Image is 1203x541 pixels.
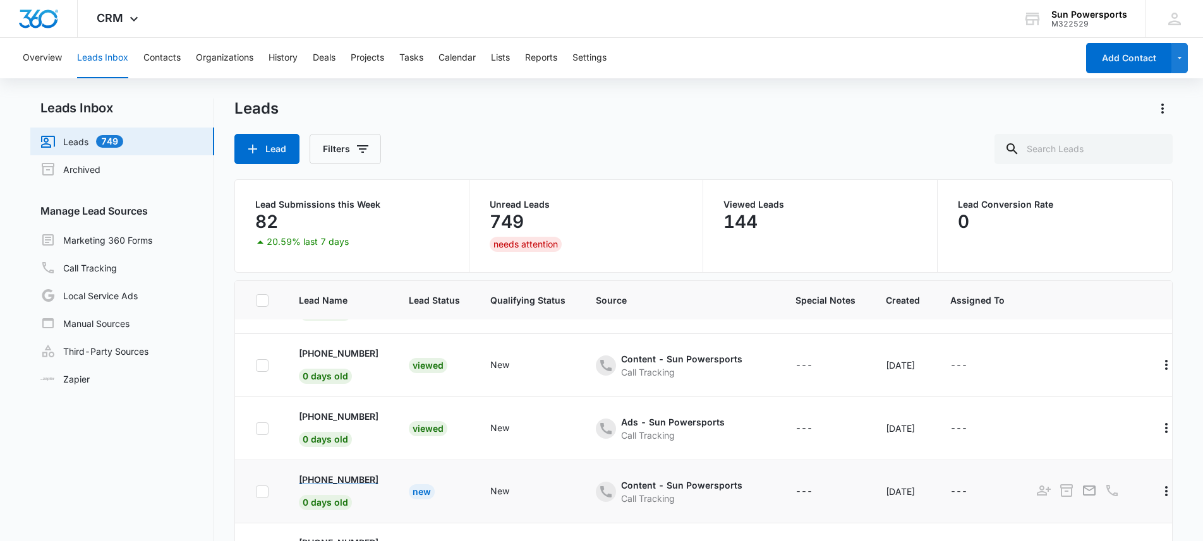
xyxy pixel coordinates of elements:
div: New [409,484,435,499]
div: --- [795,358,813,373]
span: Qualifying Status [490,294,565,307]
button: Settings [572,38,607,78]
a: Manual Sources [40,316,130,331]
span: 0 days old [299,369,352,384]
a: Third-Party Sources [40,343,148,359]
button: Add Contact [1086,43,1171,73]
a: Call Tracking [40,260,117,275]
button: Actions [1156,418,1176,438]
p: 82 [255,211,278,232]
span: Lead Name [299,294,378,307]
span: Special Notes [795,294,855,307]
div: Call Tracking [621,429,725,442]
span: CRM [97,11,123,25]
a: Leads749 [40,134,123,149]
a: Viewed [409,423,447,434]
div: --- [950,421,967,436]
span: Assigned To [950,294,1005,307]
p: 20.59% last 7 days [267,237,349,246]
p: [PHONE_NUMBER] [299,410,378,423]
div: - - Select to Edit Field [596,415,747,442]
div: [DATE] [886,422,920,435]
div: - - Select to Edit Field [795,484,835,499]
div: Call Tracking [621,366,742,379]
button: History [269,38,298,78]
div: [DATE] [886,485,920,498]
button: Actions [1152,98,1173,119]
button: Actions [1156,355,1176,375]
div: - - Select to Edit Field [950,358,990,373]
button: Actions [1156,481,1176,501]
span: Source [596,294,765,307]
button: Filters [310,134,381,164]
span: 0 days old [299,495,352,510]
div: - - Select to Edit Field [795,358,835,373]
p: Lead Conversion Rate [958,200,1152,209]
div: New [490,421,509,434]
div: Ads - Sun Powersports [621,415,725,429]
div: --- [795,421,813,436]
a: Archived [40,162,100,177]
a: Call [1103,489,1121,500]
div: needs attention [490,237,562,252]
button: Tasks [399,38,423,78]
button: Calendar [438,38,476,78]
h1: Leads [234,99,279,118]
div: - - Select to Edit Field [490,358,532,373]
a: [PHONE_NUMBER]0 days old [299,473,378,508]
div: --- [950,484,967,499]
p: 144 [723,211,758,232]
button: Lead [234,134,299,164]
button: Add as Contact [1035,482,1053,499]
div: New [490,358,509,371]
div: - - Select to Edit Field [490,484,532,499]
div: - - Select to Edit Field [795,421,835,436]
a: [PHONE_NUMBER]0 days old [299,410,378,444]
button: Organizations [196,38,253,78]
div: --- [950,358,967,373]
button: Deals [313,38,336,78]
p: [PHONE_NUMBER] [299,473,378,486]
button: Leads Inbox [77,38,128,78]
p: [PHONE_NUMBER] [299,347,378,360]
a: Marketing 360 Forms [40,232,152,247]
button: Reports [525,38,557,78]
input: Search Leads [994,134,1173,164]
a: Local Service Ads [40,288,138,303]
p: 749 [490,211,524,232]
span: Created [886,294,920,307]
button: Lists [491,38,510,78]
a: New [409,486,435,497]
div: - - Select to Edit Field [596,352,765,379]
div: Content - Sun Powersports [621,479,742,492]
h2: Leads Inbox [30,98,214,117]
div: Content - Sun Powersports [621,352,742,366]
p: 0 [958,211,969,232]
div: Viewed [409,358,447,373]
div: - - Select to Edit Field [596,479,765,505]
div: Call Tracking [621,492,742,505]
div: New [490,484,509,497]
div: --- [795,484,813,499]
p: Viewed Leads [723,200,917,209]
p: Unread Leads [490,200,683,209]
button: Overview [23,38,62,78]
div: account id [1051,20,1127,28]
div: [DATE] [886,359,920,372]
button: Projects [351,38,384,78]
div: account name [1051,9,1127,20]
a: Zapier [40,372,90,386]
div: - - Select to Edit Field [490,421,532,436]
h3: Manage Lead Sources [30,203,214,218]
a: Viewed [409,360,447,371]
button: Call [1103,482,1121,499]
button: Contacts [143,38,181,78]
span: Lead Status [409,294,460,307]
div: - - Select to Edit Field [950,484,990,499]
span: 0 days old [299,432,352,447]
div: - - Select to Edit Field [950,421,990,436]
button: Archive [1058,482,1075,499]
a: [PHONE_NUMBER]0 days old [299,347,378,381]
div: Viewed [409,421,447,436]
p: Lead Submissions this Week [255,200,449,209]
